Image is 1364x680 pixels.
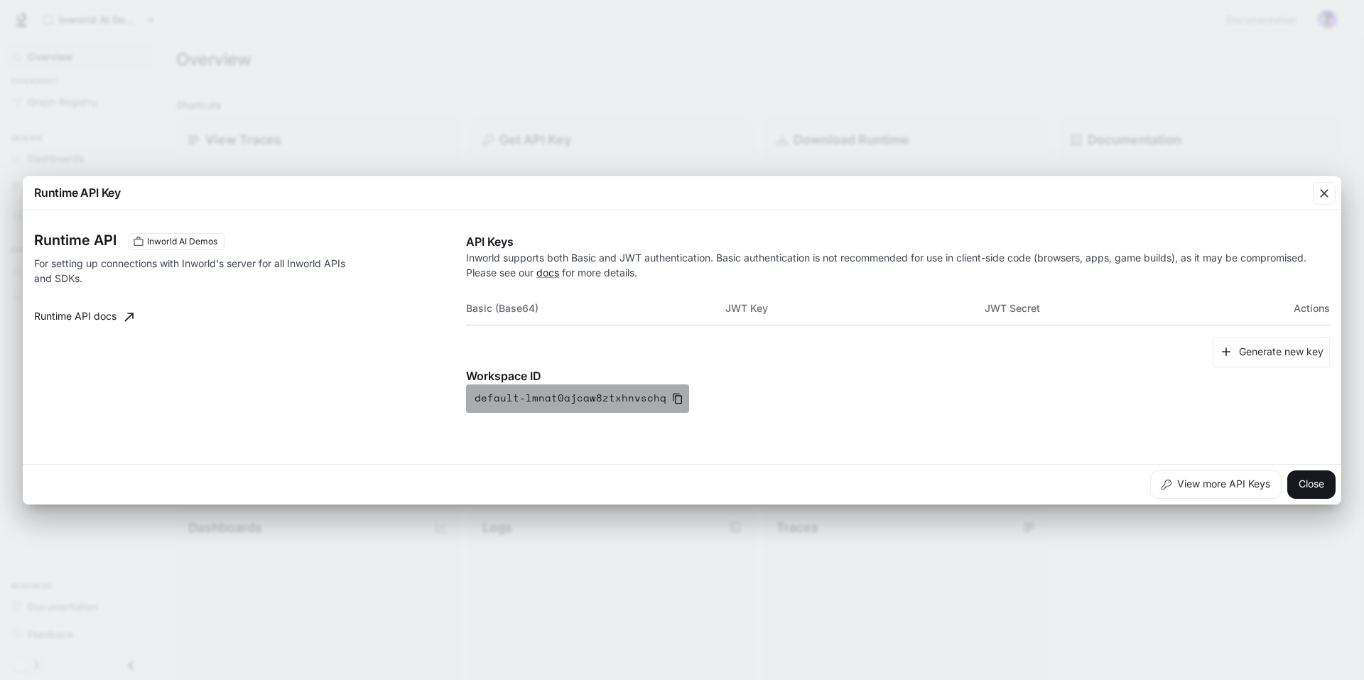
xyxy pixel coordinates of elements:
p: Workspace ID [466,367,1330,384]
p: For setting up connections with Inworld's server for all Inworld APIs and SDKs. [34,256,350,286]
button: Generate new key [1213,337,1330,367]
span: Inworld AI Demos [141,235,223,248]
button: default-lmnat0ajcaw8ztxhnvschq [466,384,689,413]
p: Inworld supports both Basic and JWT authentication. Basic authentication is not recommended for u... [466,250,1330,280]
p: Runtime API Key [34,184,121,201]
th: JWT Key [725,291,985,325]
th: Basic (Base64) [466,291,725,325]
h3: Runtime API [34,233,117,247]
th: Actions [1243,291,1330,325]
th: JWT Secret [985,291,1244,325]
div: These keys will apply to your current workspace only [128,233,225,250]
button: View more API Keys [1150,470,1282,499]
button: Close [1287,470,1336,499]
p: API Keys [466,233,1330,250]
a: docs [536,266,559,279]
a: Runtime API docs [28,303,139,331]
